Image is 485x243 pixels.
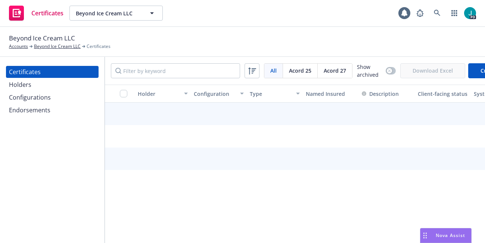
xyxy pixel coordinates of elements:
img: photo [464,7,476,19]
div: Holder [138,90,180,98]
span: Beyond Ice Cream LLC [9,33,75,43]
span: Download Excel [400,63,465,78]
button: Client-facing status [415,85,471,103]
input: Filter by keyword [111,63,240,78]
div: Client-facing status [418,90,468,98]
span: Nova Assist [436,232,465,239]
div: Certificates [9,66,41,78]
div: Configurations [9,91,51,103]
input: Select all [120,90,127,97]
span: Acord 27 [324,67,346,75]
a: Beyond Ice Cream LLC [34,43,81,50]
a: Configurations [6,91,99,103]
button: Beyond Ice Cream LLC [69,6,163,21]
a: Holders [6,79,99,91]
button: Configuration [191,85,247,103]
a: Endorsements [6,104,99,116]
a: Accounts [9,43,28,50]
span: Certificates [31,10,63,16]
span: Beyond Ice Cream LLC [76,9,140,17]
div: Drag to move [420,228,430,243]
a: Search [430,6,445,21]
div: Named Insured [306,90,356,98]
span: Show archived [357,63,383,79]
button: Named Insured [303,85,359,103]
div: Holders [9,79,31,91]
span: Acord 25 [289,67,311,75]
span: Certificates [87,43,111,50]
button: Nova Assist [420,228,472,243]
button: Description [362,90,399,98]
span: All [270,67,277,75]
a: Switch app [447,6,462,21]
div: Endorsements [9,104,50,116]
div: Type [250,90,292,98]
a: Report a Bug [413,6,428,21]
button: Holder [135,85,191,103]
button: Type [247,85,303,103]
div: Configuration [194,90,236,98]
a: Certificates [6,66,99,78]
a: Certificates [6,3,66,24]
